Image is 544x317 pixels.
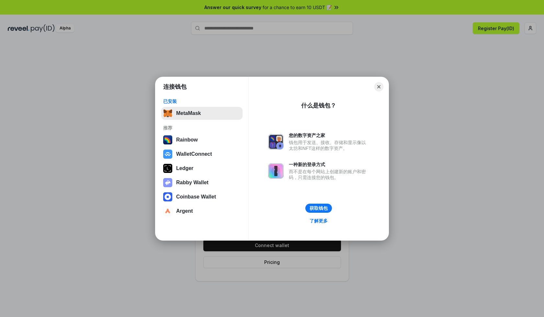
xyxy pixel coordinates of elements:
[310,205,328,211] div: 获取钱包
[176,151,212,157] div: WalletConnect
[163,164,172,173] img: svg+xml,%3Csvg%20xmlns%3D%22http%3A%2F%2Fwww.w3.org%2F2000%2Fsvg%22%20width%3D%2228%22%20height%3...
[163,178,172,187] img: svg+xml,%3Csvg%20xmlns%3D%22http%3A%2F%2Fwww.w3.org%2F2000%2Fsvg%22%20fill%3D%22none%22%20viewBox...
[289,162,369,167] div: 一种新的登录方式
[161,107,243,120] button: MetaMask
[163,192,172,201] img: svg+xml,%3Csvg%20width%3D%2228%22%20height%3D%2228%22%20viewBox%3D%220%200%2028%2028%22%20fill%3D...
[306,217,332,225] a: 了解更多
[374,82,383,91] button: Close
[163,109,172,118] img: svg+xml,%3Csvg%20fill%3D%22none%22%20height%3D%2233%22%20viewBox%3D%220%200%2035%2033%22%20width%...
[268,163,284,179] img: svg+xml,%3Csvg%20xmlns%3D%22http%3A%2F%2Fwww.w3.org%2F2000%2Fsvg%22%20fill%3D%22none%22%20viewBox...
[301,102,336,109] div: 什么是钱包？
[161,176,243,189] button: Rabby Wallet
[310,218,328,224] div: 了解更多
[305,204,332,213] button: 获取钱包
[176,165,193,171] div: Ledger
[289,132,369,138] div: 您的数字资产之家
[161,133,243,146] button: Rainbow
[163,98,241,104] div: 已安装
[163,135,172,144] img: svg+xml,%3Csvg%20width%3D%22120%22%20height%3D%22120%22%20viewBox%3D%220%200%20120%20120%22%20fil...
[176,137,198,143] div: Rainbow
[163,83,187,91] h1: 连接钱包
[161,148,243,161] button: WalletConnect
[161,205,243,218] button: Argent
[176,208,193,214] div: Argent
[289,140,369,151] div: 钱包用于发送、接收、存储和显示像以太坊和NFT这样的数字资产。
[268,134,284,150] img: svg+xml,%3Csvg%20xmlns%3D%22http%3A%2F%2Fwww.w3.org%2F2000%2Fsvg%22%20fill%3D%22none%22%20viewBox...
[289,169,369,180] div: 而不是在每个网站上创建新的账户和密码，只需连接您的钱包。
[163,125,241,131] div: 推荐
[161,162,243,175] button: Ledger
[163,207,172,216] img: svg+xml,%3Csvg%20width%3D%2228%22%20height%3D%2228%22%20viewBox%3D%220%200%2028%2028%22%20fill%3D...
[176,180,209,186] div: Rabby Wallet
[176,194,216,200] div: Coinbase Wallet
[161,190,243,203] button: Coinbase Wallet
[176,110,201,116] div: MetaMask
[163,150,172,159] img: svg+xml,%3Csvg%20width%3D%2228%22%20height%3D%2228%22%20viewBox%3D%220%200%2028%2028%22%20fill%3D...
